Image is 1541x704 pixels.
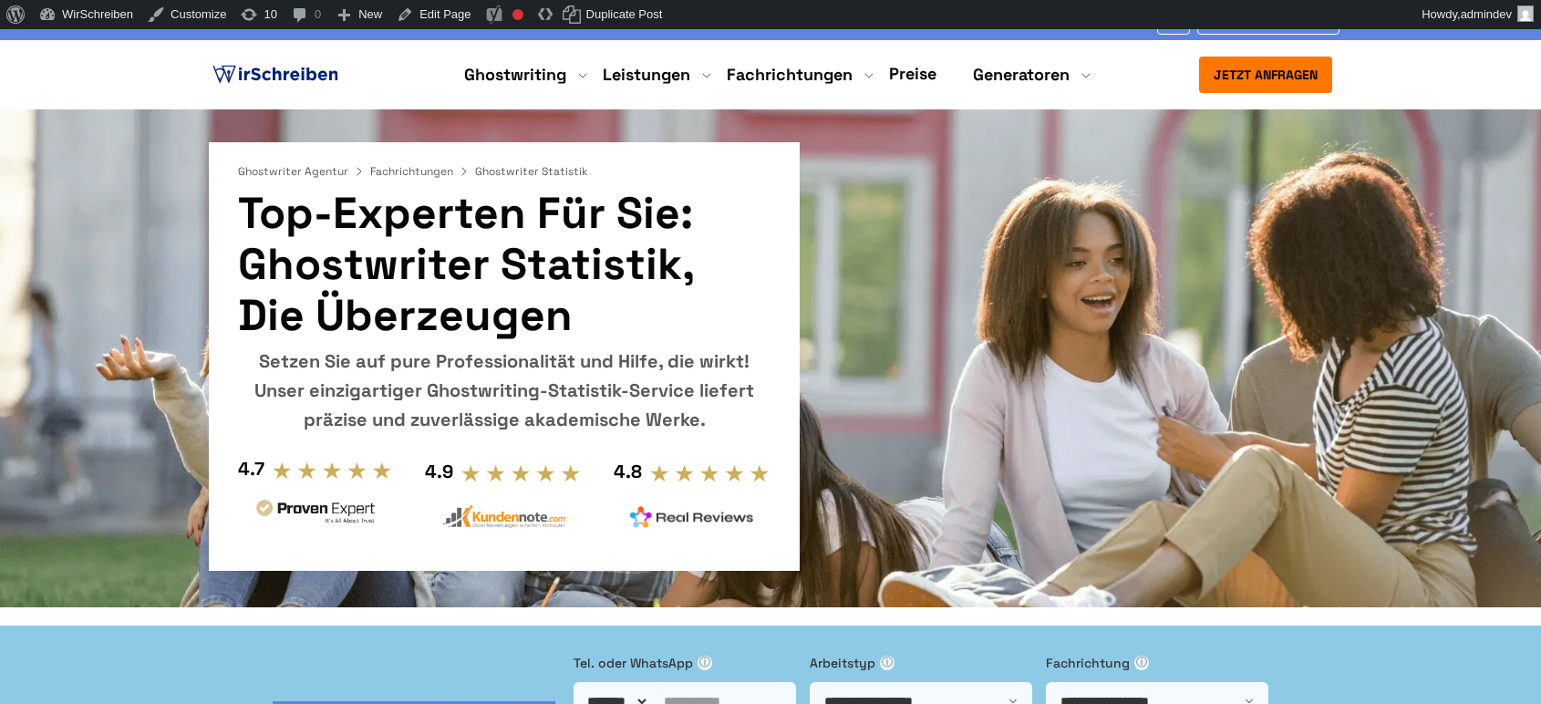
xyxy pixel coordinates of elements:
img: stars [649,463,770,483]
img: provenexpert [253,497,377,531]
a: Preise [889,63,936,84]
a: Fachrichtungen [727,64,853,86]
div: 4.8 [614,457,642,486]
a: Ghostwriting [464,64,566,86]
button: Jetzt anfragen [1199,57,1332,93]
img: stars [272,461,393,481]
div: Focus keyphrase not set [512,9,523,20]
img: realreviews [630,506,754,528]
label: Fachrichtung [1046,653,1268,673]
span: admindev [1461,7,1512,21]
img: stars [460,463,582,483]
h1: Top-Experten für Sie: Ghostwriter Statistik, die überzeugen [238,188,770,341]
a: Ghostwriter Agentur [238,164,367,179]
span: ⓘ [698,656,712,670]
a: Leistungen [603,64,690,86]
div: Setzen Sie auf pure Professionalität und Hilfe, die wirkt! Unser einzigartiger Ghostwriting-Stati... [238,347,770,434]
span: ⓘ [880,656,895,670]
span: Ghostwriter Statistik [475,164,587,179]
img: logo ghostwriter-österreich [209,61,342,88]
label: Arbeitstyp [810,653,1032,673]
a: Generatoren [973,64,1070,86]
label: Tel. oder WhatsApp [574,653,796,673]
span: ⓘ [1134,656,1149,670]
div: 4.7 [238,454,264,483]
a: Fachrichtungen [370,164,471,179]
img: kundennote [441,504,565,529]
div: 4.9 [425,457,453,486]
